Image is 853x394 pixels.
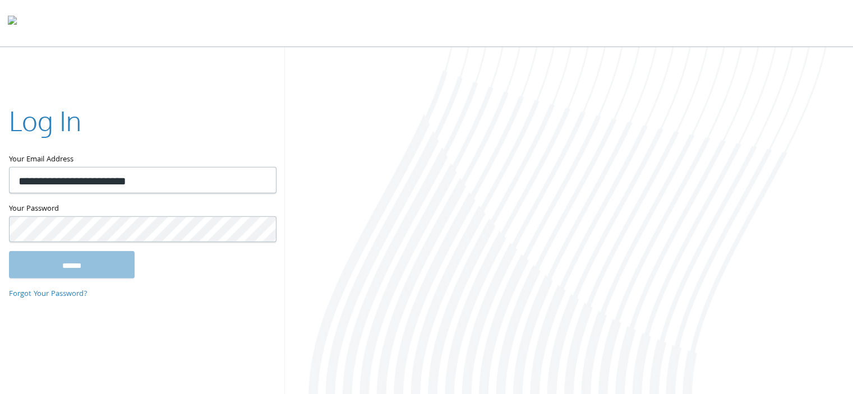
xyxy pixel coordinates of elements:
[9,202,275,216] label: Your Password
[254,173,268,187] keeper-lock: Open Keeper Popup
[254,222,268,235] keeper-lock: Open Keeper Popup
[9,288,87,300] a: Forgot Your Password?
[9,101,81,139] h2: Log In
[8,12,17,34] img: todyl-logo-dark.svg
